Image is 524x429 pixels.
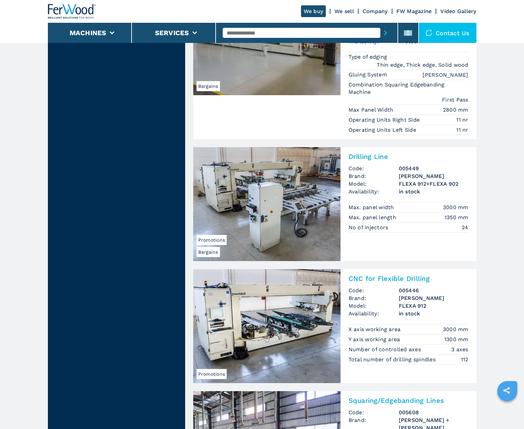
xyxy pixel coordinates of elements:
em: 1350 mm [445,213,468,221]
em: 2800 mm [443,106,468,114]
span: Code: [349,165,399,172]
div: Contact us [419,23,476,43]
img: Drilling Line MORBIDELLI FLEXA 912+FLEXA 902 [193,147,341,261]
span: in stock [399,310,468,317]
p: Combination Squaring Edgebanding Machine [349,81,468,96]
h3: 005446 [399,287,468,294]
span: Promotions [197,235,227,245]
p: Number of controlled axes [349,346,423,353]
h2: Drilling Line [349,152,468,161]
em: 11 nr [456,126,468,134]
img: CNC for Flexible Drilling MORBIDELLI FLEXA 912 [193,269,341,383]
em: 1300 mm [444,335,468,343]
span: Model: [349,302,399,310]
h3: [PERSON_NAME] [399,172,468,180]
span: Promotions [197,369,227,379]
p: Max. panel width [349,204,396,211]
a: We sell [334,8,354,14]
em: 3000 mm [443,325,468,333]
a: CNC for Flexible Drilling MORBIDELLI FLEXA 912PromotionsCNC for Flexible DrillingCode:005446Brand... [193,269,476,383]
span: Brand: [349,294,399,302]
a: Company [363,8,388,14]
em: 3000 mm [443,203,468,211]
h3: [PERSON_NAME] [399,294,468,302]
h2: CNC for Flexible Drilling [349,274,468,283]
span: Availability: [349,310,399,317]
h2: Squaring/Edgebanding Lines [349,396,468,405]
em: [PERSON_NAME] [423,71,468,79]
a: We buy [301,5,326,17]
em: 11 nr [456,116,468,124]
button: Services [155,29,189,37]
span: in stock [399,188,468,195]
img: Contact us [426,29,432,36]
em: 112 [461,356,468,363]
em: Thin edge, Thick edge, Solid wood [377,61,468,69]
a: Drilling Line MORBIDELLI FLEXA 912+FLEXA 902BargainsPromotionsDrilling LineCode:005449Brand:[PERS... [193,147,476,261]
p: X axis working area [349,326,402,333]
em: First Pass [442,96,468,104]
h3: 005608 [399,409,468,416]
p: Max. panel length [349,214,398,221]
span: Model: [349,180,399,188]
em: 3 axes [451,346,468,353]
a: sharethis [498,382,515,399]
p: No of injectors [349,224,390,231]
h3: FLEXA 912+FLEXA 902 [399,180,468,188]
button: submit-button [380,25,391,41]
p: Total number of drilling spindles [349,356,438,363]
em: 24 [462,224,468,231]
button: Machines [70,29,106,37]
span: Bargains [197,81,220,91]
p: Type of edging [349,53,389,61]
p: Operating Units Right Side [349,116,422,124]
h3: 005449 [399,165,468,172]
p: Y axis working area [349,336,402,343]
span: Bargains [197,247,220,257]
h3: FLEXA 912 [399,302,468,310]
span: Code: [349,409,399,416]
span: Code: [349,287,399,294]
a: Video Gallery [440,8,476,14]
p: Operating Units Left Side [349,126,418,134]
a: FW Magazine [396,8,432,14]
p: Max Panel Width [349,106,395,114]
p: Gluing System [349,71,389,78]
iframe: Chat [496,399,519,424]
span: Availability: [349,188,399,195]
img: Ferwood [48,4,96,19]
span: Brand: [349,172,399,180]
